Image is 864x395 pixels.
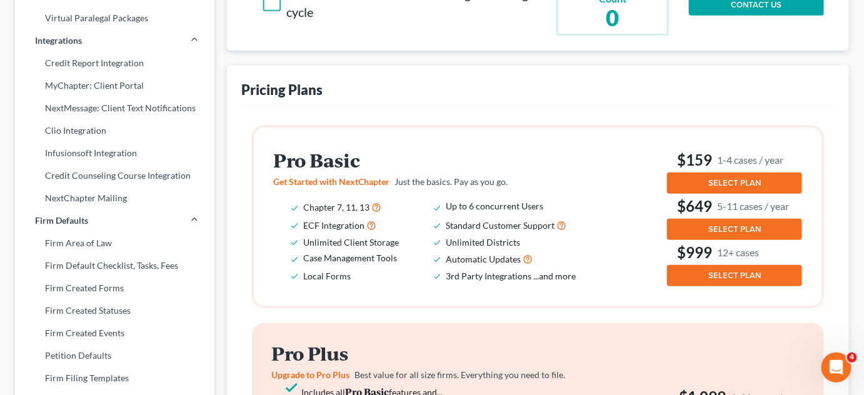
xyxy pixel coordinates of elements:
[15,7,214,29] a: Virtual Paralegal Packages
[667,196,802,216] h3: $649
[667,219,802,240] button: SELECT PLAN
[717,199,789,212] small: 5-11 cases / year
[708,178,761,188] span: SELECT PLAN
[15,209,214,232] a: Firm Defaults
[446,254,521,264] span: Automatic Updates
[15,344,214,367] a: Petition Defaults
[304,202,370,212] span: Chapter 7, 11, 13
[15,254,214,277] a: Firm Default Checklist, Tasks, Fees
[242,81,323,99] div: Pricing Plans
[15,74,214,97] a: MyChapter: Client Portal
[15,277,214,299] a: Firm Created Forms
[446,220,555,231] span: Standard Customer Support
[847,352,857,362] span: 4
[821,352,851,382] iframe: Intercom live chat
[446,237,521,247] span: Unlimited Districts
[304,252,398,263] span: Case Management Tools
[15,119,214,142] a: Clio Integration
[272,369,350,380] span: Upgrade to Pro Plus
[15,52,214,74] a: Credit Report Integration
[274,150,594,171] h2: Pro Basic
[708,224,761,234] span: SELECT PLAN
[534,271,576,281] span: ...and more
[304,237,399,247] span: Unlimited Client Storage
[15,232,214,254] a: Firm Area of Law
[15,142,214,164] a: Infusionsoft Integration
[708,271,761,281] span: SELECT PLAN
[717,153,783,166] small: 1-4 cases / year
[15,367,214,389] a: Firm Filing Templates
[717,246,759,259] small: 12+ cases
[272,343,592,364] h2: Pro Plus
[304,220,365,231] span: ECF Integration
[15,299,214,322] a: Firm Created Statuses
[274,176,390,187] span: Get Started with NextChapter
[35,214,88,227] span: Firm Defaults
[35,34,82,47] span: Integrations
[667,265,802,286] button: SELECT PLAN
[667,150,802,170] h3: $159
[15,187,214,209] a: NextChapter Mailing
[446,271,532,281] span: 3rd Party Integrations
[446,201,544,211] span: Up to 6 concurrent Users
[15,164,214,187] a: Credit Counseling Course Integration
[395,176,508,187] span: Just the basics. Pay as you go.
[15,29,214,52] a: Integrations
[15,322,214,344] a: Firm Created Events
[588,6,637,29] h2: 0
[667,242,802,262] h3: $999
[304,271,351,281] span: Local Forms
[355,369,566,380] span: Best value for all size firms. Everything you need to file.
[667,172,802,194] button: SELECT PLAN
[15,97,214,119] a: NextMessage: Client Text Notifications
